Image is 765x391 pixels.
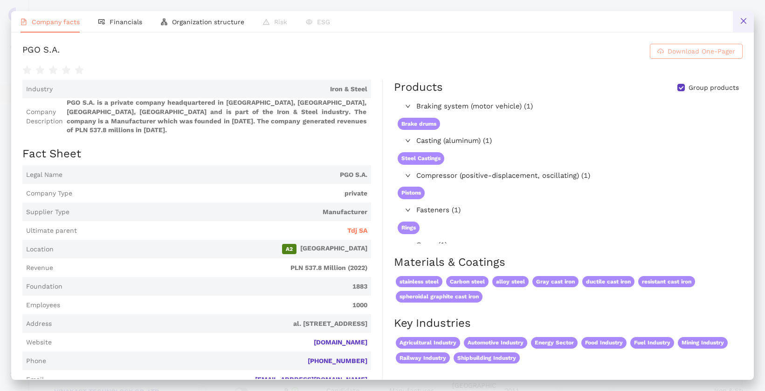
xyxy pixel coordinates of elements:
span: Phone [26,357,46,366]
div: Casting (aluminum) (1) [394,134,742,148]
span: Steel Castings [398,152,444,165]
button: close [733,11,754,32]
span: Tdj SA [347,226,367,236]
span: right [405,242,411,248]
span: A2 [282,244,296,254]
span: Ultimate parent [26,226,77,236]
span: Gears (1) [416,240,738,251]
span: Company Type [26,189,72,198]
span: star [22,66,32,75]
span: fund-view [98,19,105,25]
span: PLN 537.8 Million (2022) [57,263,367,273]
span: Employees [26,301,60,310]
span: Group products [685,83,743,93]
span: apartment [161,19,167,25]
span: resistant cast iron [638,276,695,288]
span: Download One-Pager [668,46,735,56]
span: private [76,189,367,198]
span: PGO S.A. is a private company headquartered in [GEOGRAPHIC_DATA], [GEOGRAPHIC_DATA], [GEOGRAPHIC_... [67,98,367,135]
span: Manufacturer [73,208,367,217]
div: PGO S.A. [22,44,60,59]
span: Email [26,375,44,384]
span: Energy Sector [531,337,578,349]
span: Address [26,319,52,329]
span: Company facts [32,18,80,26]
span: right [405,103,411,109]
span: Location [26,245,54,254]
div: Compressor (positive-displacement, oscillating) (1) [394,169,742,183]
h2: Materials & Coatings [394,255,743,270]
span: Gray cast iron [532,276,579,288]
span: Rings [398,222,420,234]
span: al. [STREET_ADDRESS] [55,319,367,329]
span: Compressor (positive-displacement, oscillating) (1) [416,170,738,182]
span: star [35,66,45,75]
span: 1883 [66,282,367,291]
div: Products [394,80,443,95]
span: ductile cast iron [582,276,634,288]
span: Railway Industry [396,352,450,364]
span: PGO S.A. [66,170,367,180]
button: cloud-downloadDownload One-Pager [650,44,743,59]
span: Financials [110,18,142,26]
span: stainless steel [396,276,442,288]
span: Website [26,338,52,347]
span: Legal Name [26,170,62,180]
span: warning [263,19,269,25]
div: Braking system (motor vehicle) (1) [394,99,742,114]
span: Casting (aluminum) (1) [416,135,738,147]
span: Pistons [398,187,425,199]
span: Food Industry [581,337,627,349]
span: Fuel Industry [630,337,674,349]
span: Automotive Industry [464,337,527,349]
span: spheroidal graphite cast iron [396,291,482,303]
span: ESG [317,18,330,26]
span: Organization structure [172,18,244,26]
span: star [48,66,58,75]
span: Brake drums [398,118,440,130]
span: Shipbuilding Industry [454,352,520,364]
span: Revenue [26,263,53,273]
span: close [740,17,747,25]
span: Risk [274,18,287,26]
h2: Fact Sheet [22,146,371,162]
span: Iron & Steel [56,85,367,94]
h2: Key Industries [394,316,743,331]
span: cloud-download [657,48,664,55]
span: right [405,138,411,143]
span: Foundation [26,282,62,291]
span: alloy steel [492,276,529,288]
div: Fasteners (1) [394,203,742,218]
span: Agricultural Industry [396,337,460,349]
span: 1000 [64,301,367,310]
div: Gears (1) [394,238,742,253]
span: right [405,173,411,178]
span: Supplier Type [26,208,69,217]
span: Fasteners (1) [416,205,738,216]
span: right [405,207,411,213]
span: star [62,66,71,75]
span: Company Description [26,108,63,126]
span: Mining Industry [678,337,728,349]
span: Industry [26,85,53,94]
span: Braking system (motor vehicle) (1) [416,101,738,112]
span: eye [306,19,312,25]
span: [GEOGRAPHIC_DATA] [57,244,367,254]
span: star [75,66,84,75]
span: Carbon steel [446,276,489,288]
